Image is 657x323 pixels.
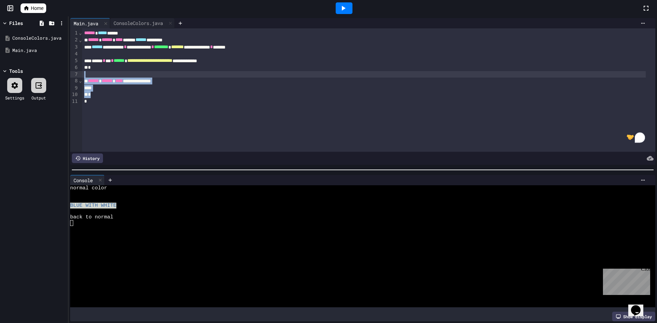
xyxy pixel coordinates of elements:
[70,78,79,84] div: 8
[70,175,105,185] div: Console
[70,20,102,27] div: Main.java
[70,185,107,191] span: normal color
[9,19,23,27] div: Files
[70,44,79,51] div: 3
[31,95,46,101] div: Output
[70,51,79,57] div: 4
[70,203,116,208] span: BLUE WITH WHITE
[110,18,175,28] div: ConsoleColors.java
[31,5,43,12] span: Home
[70,64,79,71] div: 6
[72,153,103,163] div: History
[9,67,23,75] div: Tools
[79,78,82,83] span: Fold line
[82,28,655,152] div: To enrich screen reader interactions, please activate Accessibility in Grammarly extension settings
[600,266,650,295] iframe: chat widget
[79,37,82,43] span: Fold line
[12,35,66,42] div: ConsoleColors.java
[70,214,113,220] span: back to normal
[70,18,110,28] div: Main.java
[612,312,655,321] div: Show display
[628,296,650,316] iframe: chat widget
[70,37,79,43] div: 2
[70,71,79,78] div: 7
[70,57,79,64] div: 5
[110,19,166,27] div: ConsoleColors.java
[70,30,79,37] div: 1
[3,3,47,43] div: Chat with us now!Close
[12,47,66,54] div: Main.java
[70,177,96,184] div: Console
[70,91,79,98] div: 10
[79,30,82,36] span: Fold line
[21,3,46,13] a: Home
[70,98,79,105] div: 11
[5,95,24,101] div: Settings
[70,85,79,92] div: 9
